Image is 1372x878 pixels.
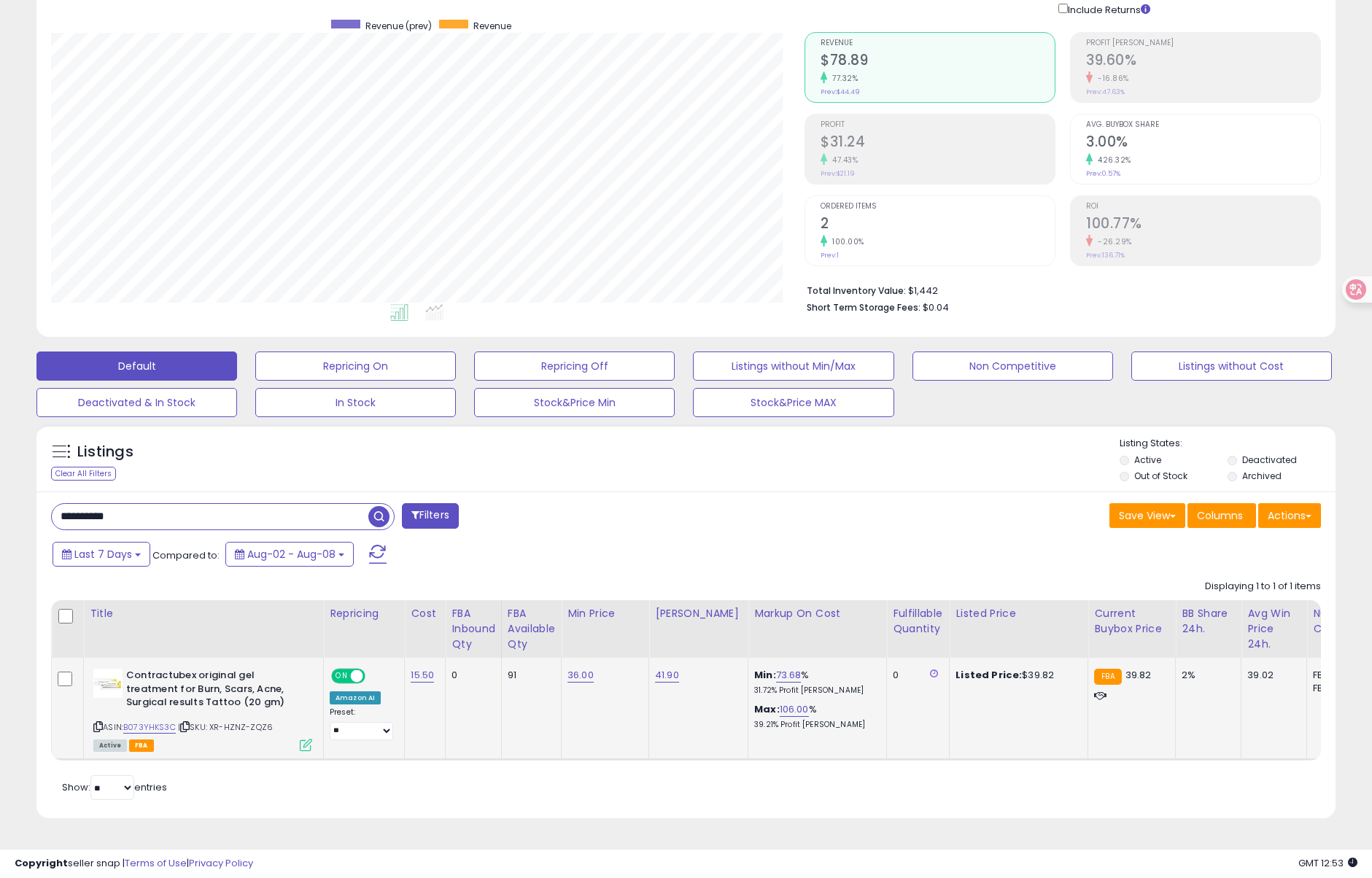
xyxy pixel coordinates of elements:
a: 73.68 [776,668,802,683]
div: Amazon AI [330,691,381,704]
button: Aug-02 - Aug-08 [225,542,354,567]
label: Archived [1242,470,1282,482]
th: The percentage added to the cost of goods (COGS) that forms the calculator for Min & Max prices. [748,600,887,658]
div: FBA inbound Qty [451,606,495,652]
button: In Stock [255,388,456,417]
div: ASIN: [93,669,312,750]
p: Listing States: [1120,437,1336,451]
span: Revenue [821,39,1055,47]
button: Stock&Price MAX [693,388,894,417]
b: Total Inventory Value: [807,284,906,297]
small: Prev: 136.71% [1086,251,1125,260]
p: 39.21% Profit [PERSON_NAME] [754,720,875,730]
div: Num of Comp. [1313,606,1366,637]
span: All listings currently available for purchase on Amazon [93,739,127,752]
label: Active [1134,454,1161,466]
span: | SKU: XR-HZNZ-ZQZ6 [178,721,273,733]
h2: 39.60% [1086,52,1320,71]
img: 31c9Khui-lL._SL40_.jpg [93,669,123,698]
small: Prev: $21.19 [821,169,855,178]
h2: 3.00% [1086,133,1320,153]
b: Contractubex original gel treatment for Burn, Scars, Acne, Surgical results Tattoo (20 gm) [126,669,303,713]
a: 106.00 [780,702,809,717]
h2: $31.24 [821,133,1055,153]
div: 91 [508,669,550,682]
div: FBA: 7 [1313,669,1361,682]
div: [PERSON_NAME] [655,606,742,621]
button: Listings without Min/Max [693,351,894,381]
span: Ordered Items [821,203,1055,211]
button: Stock&Price Min [474,388,675,417]
div: % [754,703,875,730]
span: Aug-02 - Aug-08 [247,547,336,562]
div: Repricing [330,606,398,621]
span: FBA [129,739,154,752]
div: Preset: [330,707,393,740]
span: Revenue (prev) [365,20,432,32]
span: Profit [PERSON_NAME] [1086,39,1320,47]
a: Terms of Use [125,856,187,870]
div: Cost [411,606,439,621]
div: FBM: 2 [1313,682,1361,695]
small: -16.86% [1093,73,1129,84]
span: Last 7 Days [74,547,132,562]
small: 100.00% [827,236,864,247]
strong: Copyright [15,856,68,870]
span: Profit [821,121,1055,129]
span: OFF [363,670,387,683]
button: Save View [1109,503,1185,528]
button: Repricing On [255,351,456,381]
b: Min: [754,668,776,682]
small: 47.43% [827,155,858,166]
span: Revenue [473,20,511,32]
span: Show: entries [62,780,167,794]
b: Max: [754,702,780,716]
div: seller snap | | [15,857,253,871]
small: Prev: 1 [821,251,839,260]
div: Current Buybox Price [1094,606,1169,637]
label: Deactivated [1242,454,1297,466]
h2: $78.89 [821,52,1055,71]
button: Non Competitive [912,351,1113,381]
button: Listings without Cost [1131,351,1332,381]
div: 2% [1182,669,1230,682]
a: 36.00 [567,668,594,683]
span: 2025-08-16 12:53 GMT [1298,856,1357,870]
a: 15.50 [411,668,434,683]
span: $0.04 [923,300,949,314]
div: Clear All Filters [51,467,116,481]
div: Include Returns [1047,1,1168,18]
small: Prev: 0.57% [1086,169,1120,178]
div: Title [90,606,317,621]
small: -26.29% [1093,236,1132,247]
span: Compared to: [152,548,220,562]
span: Avg. Buybox Share [1086,121,1320,129]
button: Actions [1258,503,1321,528]
b: Listed Price: [956,668,1022,682]
div: 39.02 [1247,669,1295,682]
small: Prev: $44.49 [821,88,860,96]
span: ROI [1086,203,1320,211]
div: 0 [893,669,938,682]
h2: 100.77% [1086,215,1320,235]
a: Privacy Policy [189,856,253,870]
div: Min Price [567,606,643,621]
div: $39.82 [956,669,1077,682]
div: Listed Price [956,606,1082,621]
div: Displaying 1 to 1 of 1 items [1205,580,1321,594]
h2: 2 [821,215,1055,235]
button: Last 7 Days [53,542,150,567]
h5: Listings [77,442,133,462]
span: 39.82 [1125,668,1152,682]
p: 31.72% Profit [PERSON_NAME] [754,685,875,696]
div: FBA Available Qty [508,606,555,652]
span: ON [333,670,351,683]
button: Deactivated & In Stock [36,388,237,417]
button: Columns [1187,503,1256,528]
small: FBA [1094,669,1121,685]
a: B073YHKS3C [123,721,176,734]
small: Prev: 47.63% [1086,88,1125,96]
li: $1,442 [807,281,1310,298]
div: Markup on Cost [754,606,880,621]
div: Avg Win Price 24h. [1247,606,1301,652]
